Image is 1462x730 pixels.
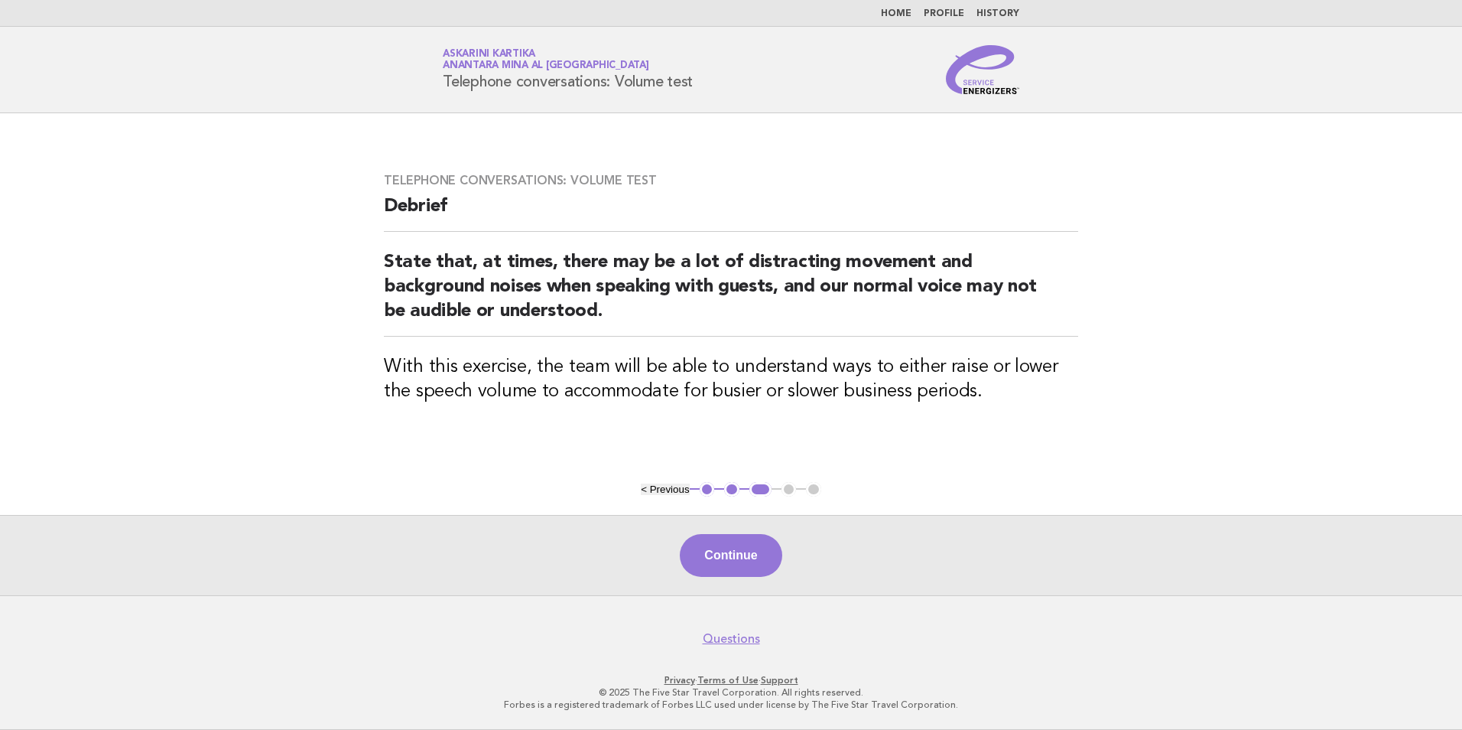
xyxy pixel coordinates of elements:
a: Privacy [664,675,695,686]
h2: State that, at times, there may be a lot of distracting movement and background noises when speak... [384,250,1078,337]
span: Anantara Mina al [GEOGRAPHIC_DATA] [443,61,649,71]
p: © 2025 The Five Star Travel Corporation. All rights reserved. [263,686,1199,699]
button: 3 [749,482,772,497]
a: Support [761,675,798,686]
button: 1 [700,482,715,497]
button: < Previous [641,484,689,495]
a: Questions [703,631,760,647]
h3: Telephone conversations: Volume test [384,173,1078,188]
p: · · [263,674,1199,686]
a: Home [881,9,911,18]
a: Profile [924,9,964,18]
h1: Telephone conversations: Volume test [443,50,693,90]
a: History [976,9,1019,18]
button: Continue [680,534,781,577]
a: Terms of Use [697,675,759,686]
img: Service Energizers [946,45,1019,94]
h3: With this exercise, the team will be able to understand ways to either raise or lower the speech ... [384,355,1078,404]
p: Forbes is a registered trademark of Forbes LLC used under license by The Five Star Travel Corpora... [263,699,1199,711]
a: Askarini KartikaAnantara Mina al [GEOGRAPHIC_DATA] [443,49,649,70]
h2: Debrief [384,194,1078,232]
button: 2 [724,482,739,497]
